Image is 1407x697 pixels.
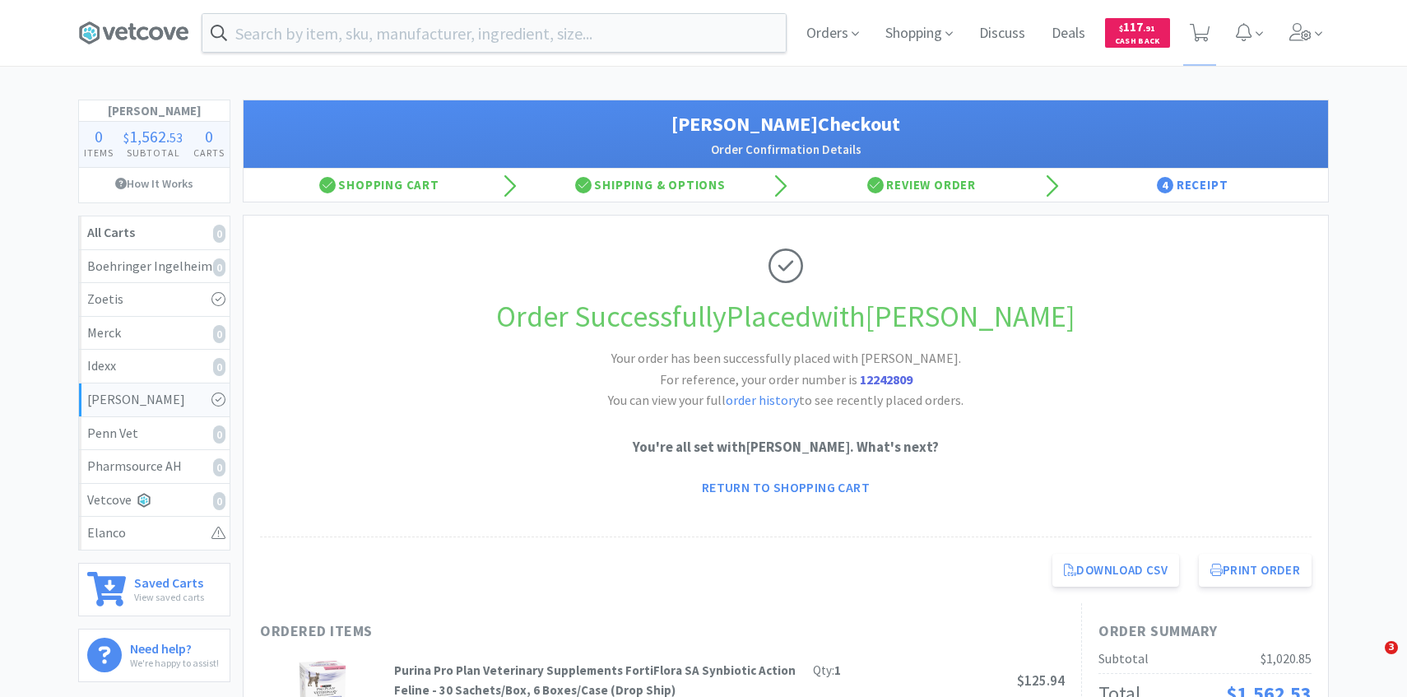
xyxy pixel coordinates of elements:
[1115,37,1160,48] span: Cash Back
[79,450,230,484] a: Pharmsource AH0
[129,126,166,146] span: 1,562
[213,458,225,476] i: 0
[79,350,230,383] a: Idexx0
[87,355,221,377] div: Idexx
[79,383,230,417] a: [PERSON_NAME]
[79,145,118,160] h4: Items
[134,572,204,589] h6: Saved Carts
[87,523,221,544] div: Elanco
[95,126,103,146] span: 0
[260,140,1312,160] h2: Order Confirmation Details
[130,638,219,655] h6: Need help?
[1119,23,1123,34] span: $
[79,168,230,199] a: How It Works
[79,484,230,518] a: Vetcove0
[1157,177,1173,193] span: 4
[87,423,221,444] div: Penn Vet
[1052,554,1179,587] a: Download CSV
[1351,641,1391,681] iframe: Intercom live chat
[134,589,204,605] p: View saved carts
[1119,19,1155,35] span: 117
[834,662,841,678] strong: 1
[79,216,230,250] a: All Carts0
[660,371,912,388] span: For reference, your order number is
[1057,169,1329,202] div: Receipt
[1098,620,1312,644] h1: Order Summary
[726,392,799,408] a: order history
[87,389,221,411] div: [PERSON_NAME]
[79,517,230,550] a: Elanco
[79,100,230,122] h1: [PERSON_NAME]
[118,128,188,145] div: .
[79,317,230,351] a: Merck0
[87,490,221,511] div: Vetcove
[213,492,225,510] i: 0
[260,109,1312,140] h1: [PERSON_NAME] Checkout
[78,563,230,616] a: Saved CartsView saved carts
[690,471,881,504] a: Return to Shopping Cart
[260,436,1312,458] p: You're all set with [PERSON_NAME] . What's next?
[202,14,786,52] input: Search by item, sku, manufacturer, ingredient, size...
[79,417,230,451] a: Penn Vet0
[169,129,183,146] span: 53
[87,289,221,310] div: Zoetis
[539,348,1033,411] h2: Your order has been successfully placed with [PERSON_NAME]. You can view your full to see recentl...
[860,371,912,388] strong: 12242809
[87,224,135,240] strong: All Carts
[1098,648,1149,670] div: Subtotal
[1261,650,1312,667] span: $1,020.85
[1105,11,1170,55] a: $117.91Cash Back
[244,169,515,202] div: Shopping Cart
[1385,641,1398,654] span: 3
[213,225,225,243] i: 0
[79,283,230,317] a: Zoetis
[260,293,1312,341] h1: Order Successfully Placed with [PERSON_NAME]
[260,620,754,644] h1: Ordered Items
[79,250,230,284] a: Boehringer Ingelheim0
[213,258,225,276] i: 0
[123,129,129,146] span: $
[786,169,1057,202] div: Review Order
[188,145,230,160] h4: Carts
[813,661,841,681] div: Qty:
[515,169,787,202] div: Shipping & Options
[87,323,221,344] div: Merck
[213,358,225,376] i: 0
[87,456,221,477] div: Pharmsource AH
[118,145,188,160] h4: Subtotal
[1017,671,1065,690] span: $125.94
[973,26,1032,41] a: Discuss
[1143,23,1155,34] span: . 91
[1199,554,1312,587] button: Print Order
[1045,26,1092,41] a: Deals
[87,256,221,277] div: Boehringer Ingelheim
[213,325,225,343] i: 0
[130,655,219,671] p: We're happy to assist!
[205,126,213,146] span: 0
[213,425,225,444] i: 0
